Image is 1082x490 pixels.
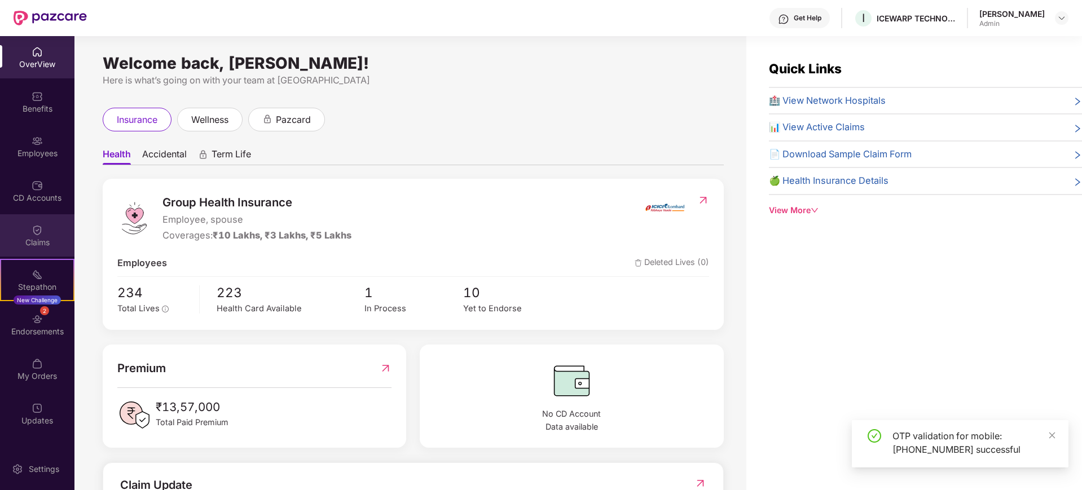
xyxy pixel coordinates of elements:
[32,403,43,414] img: svg+xml;base64,PHN2ZyBpZD0iVXBkYXRlZCIgeG1sbnM9Imh0dHA6Ly93d3cudzMub3JnLzIwMDAvc3ZnIiB3aWR0aD0iMj...
[25,463,63,475] div: Settings
[364,282,463,303] span: 1
[14,11,87,25] img: New Pazcare Logo
[862,11,865,25] span: I
[276,113,311,127] span: pazcard
[117,398,151,432] img: PaidPremiumIcon
[364,302,463,315] div: In Process
[103,59,724,68] div: Welcome back, [PERSON_NAME]!
[156,398,228,416] span: ₹13,57,000
[117,256,167,271] span: Employees
[635,259,642,267] img: deleteIcon
[694,478,706,489] img: RedirectIcon
[32,180,43,191] img: svg+xml;base64,PHN2ZyBpZD0iQ0RfQWNjb3VudHMiIGRhdGEtbmFtZT0iQ0QgQWNjb3VudHMiIHhtbG5zPSJodHRwOi8vd3...
[117,359,166,377] span: Premium
[1073,122,1082,135] span: right
[162,193,351,211] span: Group Health Insurance
[794,14,821,23] div: Get Help
[769,174,889,188] span: 🍏 Health Insurance Details
[32,224,43,236] img: svg+xml;base64,PHN2ZyBpZD0iQ2xhaW0iIHhtbG5zPSJodHRwOi8vd3d3LnczLm9yZy8yMDAwL3N2ZyIgd2lkdGg9IjIwIi...
[213,229,351,241] span: ₹10 Lakhs, ₹3 Lakhs, ₹5 Lakhs
[212,148,251,165] span: Term Life
[644,193,686,222] img: insurerIcon
[1057,14,1066,23] img: svg+xml;base64,PHN2ZyBpZD0iRHJvcGRvd24tMzJ4MzIiIHhtbG5zPSJodHRwOi8vd3d3LnczLm9yZy8yMDAwL3N2ZyIgd2...
[198,149,208,160] div: animation
[769,61,842,76] span: Quick Links
[103,148,131,165] span: Health
[32,269,43,280] img: svg+xml;base64,PHN2ZyB4bWxucz0iaHR0cDovL3d3dy53My5vcmcvMjAwMC9zdmciIHdpZHRoPSIyMSIgaGVpZ2h0PSIyMC...
[162,228,351,243] div: Coverages:
[463,282,562,303] span: 10
[868,429,881,443] span: check-circle
[892,429,1055,456] div: OTP validation for mobile: [PHONE_NUMBER] successful
[40,306,49,315] div: 2
[32,46,43,58] img: svg+xml;base64,PHN2ZyBpZD0iSG9tZSIgeG1sbnM9Imh0dHA6Ly93d3cudzMub3JnLzIwMDAvc3ZnIiB3aWR0aD0iMjAiIG...
[811,206,819,214] span: down
[434,408,709,433] span: No CD Account Data available
[1048,431,1056,439] span: close
[769,94,886,108] span: 🏥 View Network Hospitals
[117,303,160,314] span: Total Lives
[14,295,61,304] div: New Challenge
[635,256,709,271] span: Deleted Lives (0)
[463,302,562,315] div: Yet to Endorse
[979,19,1045,28] div: Admin
[697,195,709,206] img: RedirectIcon
[217,282,364,303] span: 223
[32,135,43,147] img: svg+xml;base64,PHN2ZyBpZD0iRW1wbG95ZWVzIiB4bWxucz0iaHR0cDovL3d3dy53My5vcmcvMjAwMC9zdmciIHdpZHRoPS...
[877,13,956,24] div: ICEWARP TECHNOLOGIES PRIVATE LIMITED
[156,416,228,429] span: Total Paid Premium
[769,204,1082,217] div: View More
[769,147,912,162] span: 📄 Download Sample Claim Form
[103,73,724,87] div: Here is what’s going on with your team at [GEOGRAPHIC_DATA]
[434,359,709,402] img: CDBalanceIcon
[1,281,73,293] div: Stepathon
[769,120,865,135] span: 📊 View Active Claims
[117,113,157,127] span: insurance
[117,282,191,303] span: 234
[1073,176,1082,188] span: right
[217,302,364,315] div: Health Card Available
[1073,149,1082,162] span: right
[262,114,272,124] div: animation
[380,359,392,377] img: RedirectIcon
[32,358,43,369] img: svg+xml;base64,PHN2ZyBpZD0iTXlfT3JkZXJzIiBkYXRhLW5hbWU9Ik15IE9yZGVycyIgeG1sbnM9Imh0dHA6Ly93d3cudz...
[778,14,789,25] img: svg+xml;base64,PHN2ZyBpZD0iSGVscC0zMngzMiIgeG1sbnM9Imh0dHA6Ly93d3cudzMub3JnLzIwMDAvc3ZnIiB3aWR0aD...
[142,148,187,165] span: Accidental
[191,113,228,127] span: wellness
[12,463,23,475] img: svg+xml;base64,PHN2ZyBpZD0iU2V0dGluZy0yMHgyMCIgeG1sbnM9Imh0dHA6Ly93d3cudzMub3JnLzIwMDAvc3ZnIiB3aW...
[162,306,169,312] span: info-circle
[117,201,151,235] img: logo
[32,314,43,325] img: svg+xml;base64,PHN2ZyBpZD0iRW5kb3JzZW1lbnRzIiB4bWxucz0iaHR0cDovL3d3dy53My5vcmcvMjAwMC9zdmciIHdpZH...
[32,91,43,102] img: svg+xml;base64,PHN2ZyBpZD0iQmVuZWZpdHMiIHhtbG5zPSJodHRwOi8vd3d3LnczLm9yZy8yMDAwL3N2ZyIgd2lkdGg9Ij...
[1073,96,1082,108] span: right
[162,213,351,227] span: Employee, spouse
[979,8,1045,19] div: [PERSON_NAME]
